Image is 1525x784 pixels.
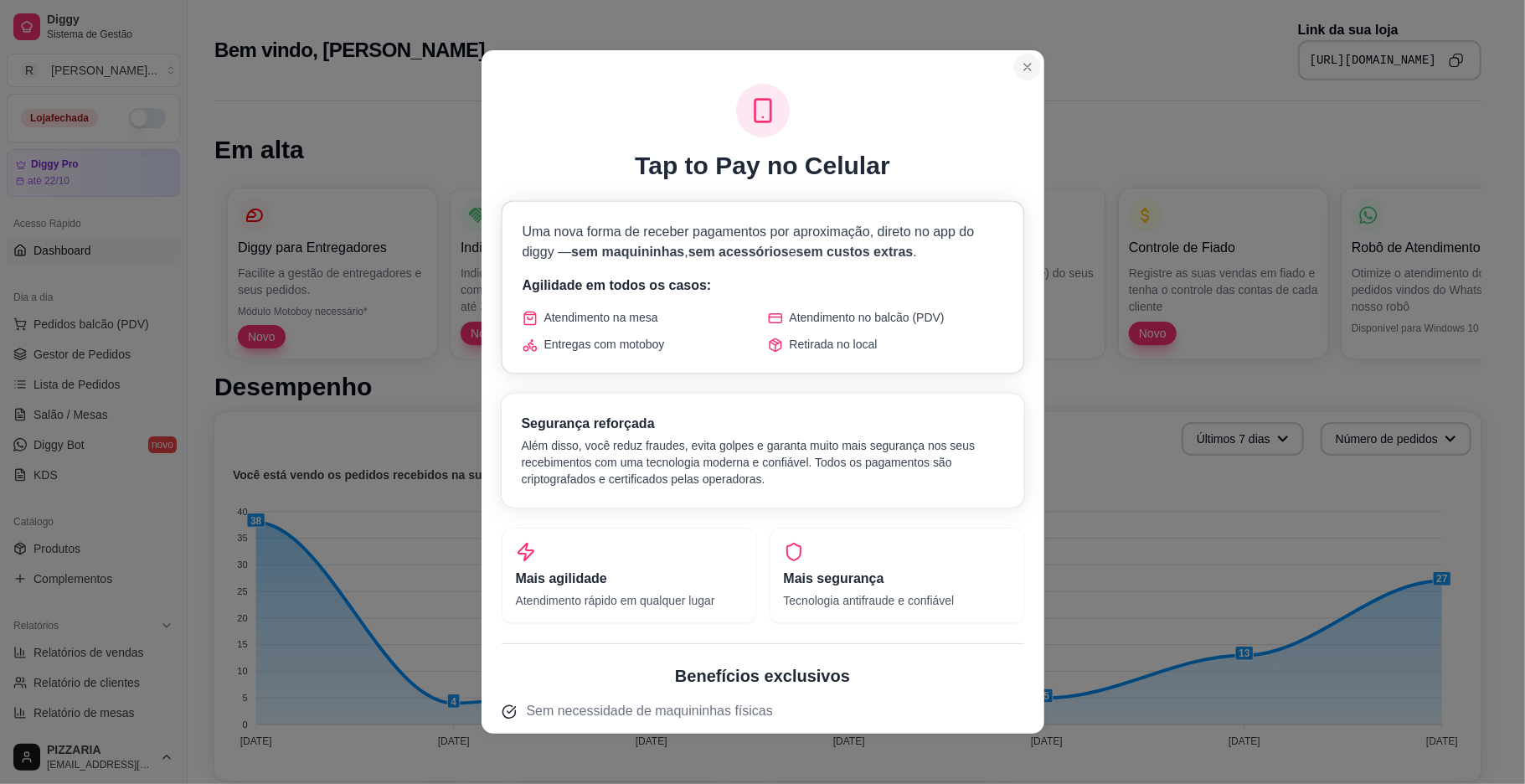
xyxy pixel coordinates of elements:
span: Entregas com motoboy [544,336,665,353]
p: Atendimento rápido em qualquer lugar [516,592,742,609]
span: Sem necessidade de maquininhas físicas [527,701,773,721]
span: Atendimento no balcão (PDV) [790,309,945,326]
span: sem acessórios [688,245,789,259]
span: sem custos extras [796,245,914,259]
p: Além disso, você reduz fraudes, evita golpes e garanta muito mais segurança nos seus recebimentos... [522,437,1004,487]
h3: Mais segurança [784,569,1010,589]
p: Tecnologia antifraude e confiável [784,592,1010,609]
span: sem maquininhas [571,245,684,259]
p: Agilidade em todos os casos: [523,276,1003,296]
h3: Segurança reforçada [522,414,1004,434]
span: Atendimento na mesa [544,309,658,326]
span: Retirada no local [790,336,878,353]
span: Processamento instantâneo dos pagamentos [527,731,796,751]
h1: Tap to Pay no Celular [635,151,890,181]
h2: Benefícios exclusivos [502,664,1024,688]
h3: Mais agilidade [516,569,742,589]
p: Uma nova forma de receber pagamentos por aproximação, direto no app do diggy — , e . [523,222,1003,262]
button: Close [1014,54,1041,80]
